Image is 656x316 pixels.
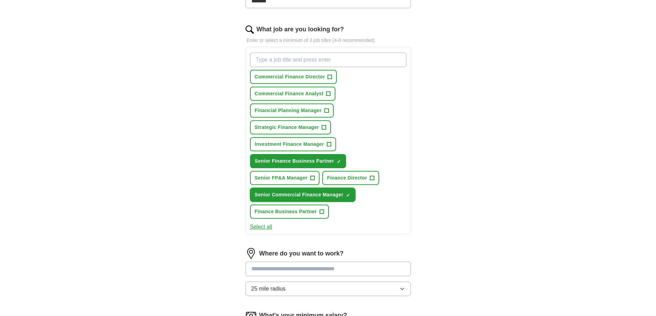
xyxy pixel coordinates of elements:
label: Where do you want to work? [259,249,344,258]
input: Type a job title and press enter [250,53,406,67]
span: Commercial Finance Analyst [255,90,324,97]
button: Senior Commercial Finance Manager✓ [250,188,355,202]
button: Select all [250,223,272,231]
p: Enter or select a minimum of 3 job titles (4-8 recommended) [246,37,411,44]
img: location.png [246,248,257,259]
button: Investment Finance Manager [250,137,336,151]
button: Senior FP&A Manager [250,171,320,185]
span: ✓ [346,193,350,198]
span: Finance Business Partner [255,208,317,215]
span: Finance Director [327,174,367,182]
span: 25 mile radius [251,285,286,293]
span: Commercial Finance Director [255,73,325,80]
span: ✓ [337,159,341,164]
span: Investment Finance Manager [255,141,324,148]
button: Commercial Finance Director [250,70,337,84]
img: search.png [246,25,254,34]
span: Senior FP&A Manager [255,174,308,182]
span: Financial Planning Manager [255,107,322,114]
span: Senior Commercial Finance Manager [255,191,343,198]
label: What job are you looking for? [257,25,344,34]
button: 25 mile radius [246,282,411,296]
button: Strategic Finance Manager [250,120,331,134]
button: Senior Finance Business Partner✓ [250,154,346,168]
button: Finance Director [322,171,379,185]
button: Financial Planning Manager [250,103,334,118]
span: Strategic Finance Manager [255,124,319,131]
button: Finance Business Partner [250,205,329,219]
span: Senior Finance Business Partner [255,157,334,165]
button: Commercial Finance Analyst [250,87,336,101]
